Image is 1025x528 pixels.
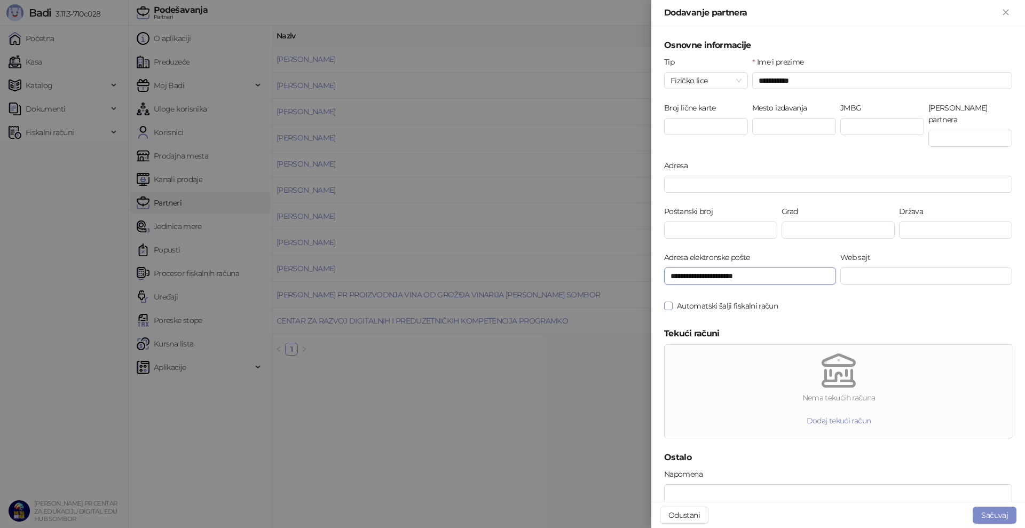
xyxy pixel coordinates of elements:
[664,206,719,217] label: Poštanski broj
[664,327,1012,340] h5: Tekući računi
[665,392,1013,404] div: Nema tekućih računa
[782,206,805,217] label: Grad
[664,251,756,263] label: Adresa elektronske pošte
[664,484,1012,513] textarea: Napomena
[840,102,868,114] label: JMBG
[899,206,930,217] label: Država
[840,251,877,263] label: Web sajt
[999,6,1012,19] button: Zatvori
[664,39,1012,52] h5: Osnovne informacije
[752,72,1012,89] input: Ime i prezime
[664,451,1012,464] h5: Ostalo
[840,267,1012,285] input: Web sajt
[664,56,681,68] label: Tip
[928,102,1012,125] label: Šifra partnera
[664,160,698,171] label: Adresa
[671,73,742,89] span: Fizičko lice
[752,102,814,114] label: Mesto izdavanja
[822,353,856,388] img: Tekući računi
[664,267,836,285] input: Adresa elektronske pošte
[664,222,777,239] input: Poštanski broj
[673,300,782,312] span: Automatski šalji fiskalni račun
[928,130,1012,147] input: Šifra partnera
[840,118,924,135] input: JMBG
[664,118,748,135] input: Broj lične karte
[664,102,722,114] label: Broj lične karte
[798,412,879,429] button: Dodaj tekući račun
[660,507,708,524] button: Odustani
[973,507,1016,524] button: Sačuvaj
[752,118,836,135] input: Mesto izdavanja
[664,468,709,480] label: Napomena
[664,6,999,19] div: Dodavanje partnera
[752,56,810,68] label: Ime i prezime
[782,222,895,239] input: Grad
[899,222,1012,239] input: Država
